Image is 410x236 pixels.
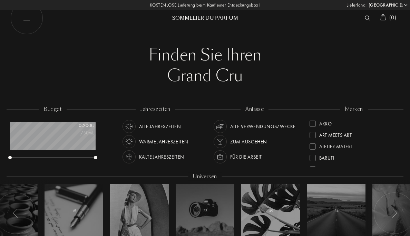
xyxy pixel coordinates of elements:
img: usage_season_cold_white.svg [124,152,134,162]
img: usage_occasion_work_white.svg [215,152,225,162]
img: search_icn_white.svg [365,16,370,20]
div: Atelier Materi [319,141,352,150]
div: Alle Jahreszeiten [139,120,181,133]
div: /50mL [59,129,94,136]
span: 24 [334,209,339,214]
div: anlässe [241,105,269,113]
div: 0 - 200 € [59,122,94,129]
div: Finden Sie Ihren [16,45,394,66]
div: marken [340,105,368,113]
div: Zum Ausgehen [230,135,267,148]
span: 49 [269,209,273,214]
img: usage_occasion_all_white.svg [215,122,225,131]
div: jahreszeiten [136,105,175,113]
div: Akro [319,118,332,127]
div: Universen [188,173,222,181]
div: Art Meets Art [319,129,352,139]
img: arr_left.svg [392,209,397,218]
span: 23 [203,209,207,214]
div: Warme Jahreszeiten [139,135,188,148]
span: 37 [138,209,142,214]
div: Alle Verwendungszwecke [230,120,296,133]
img: usage_occasion_party_white.svg [215,137,225,147]
span: Lieferland: [346,2,367,9]
div: Binet-Papillon [319,163,353,173]
div: Kalte Jahreszeiten [139,150,184,163]
img: usage_season_hot_white.svg [124,137,134,147]
div: Für die Arbeit [230,150,262,163]
div: Grand Cru [16,66,394,86]
span: ( 0 ) [389,14,396,21]
img: cart_white.svg [380,14,386,20]
img: arr_left.svg [13,209,18,218]
span: 15 [73,209,76,214]
img: burger_white.png [10,2,43,35]
div: budget [39,105,67,113]
div: Baruti [319,152,334,161]
div: Sommelier du Parfum [164,15,246,22]
img: usage_season_average_white.svg [124,122,134,131]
